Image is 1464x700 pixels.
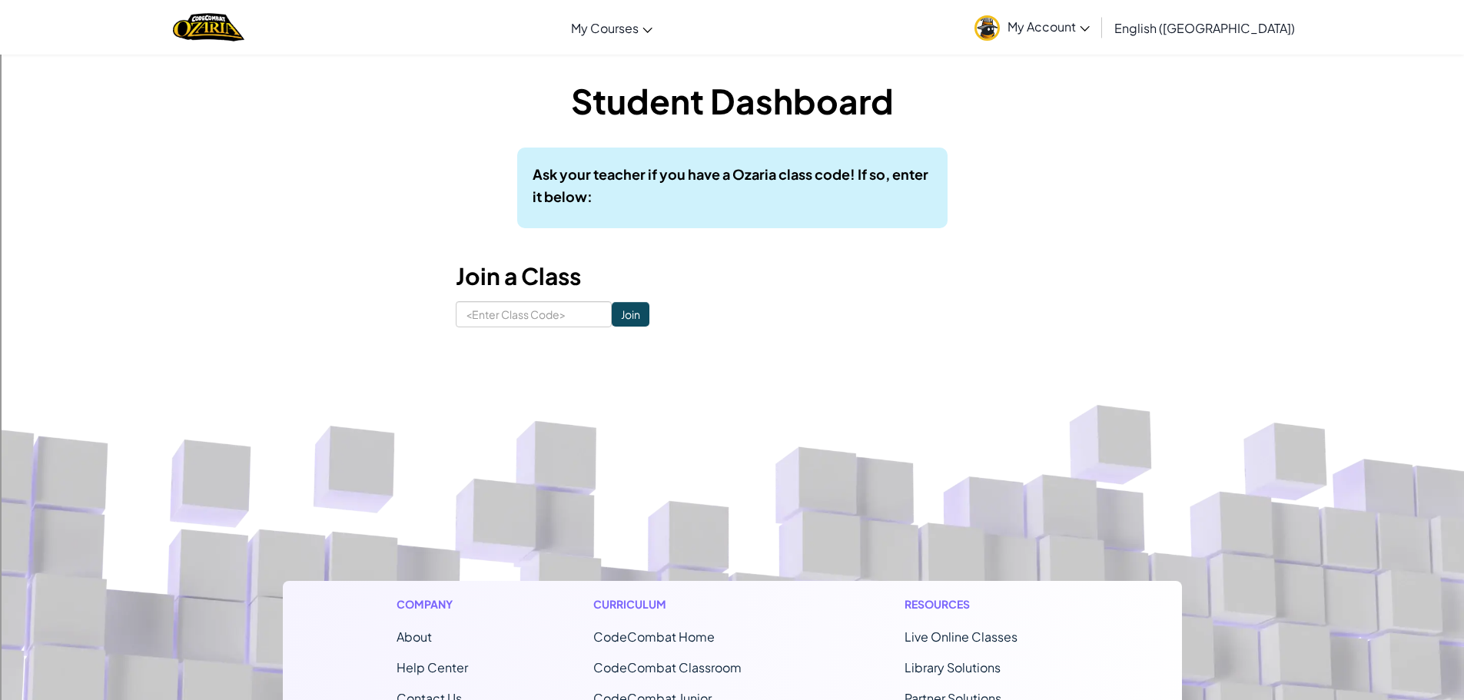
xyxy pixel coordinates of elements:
a: English ([GEOGRAPHIC_DATA]) [1107,7,1303,48]
span: My Account [1008,18,1090,35]
img: avatar [974,15,1000,41]
a: My Account [967,3,1097,51]
span: English ([GEOGRAPHIC_DATA]) [1114,20,1295,36]
span: My Courses [571,20,639,36]
a: My Courses [563,7,660,48]
img: Home [173,12,244,43]
a: Ozaria by CodeCombat logo [173,12,244,43]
